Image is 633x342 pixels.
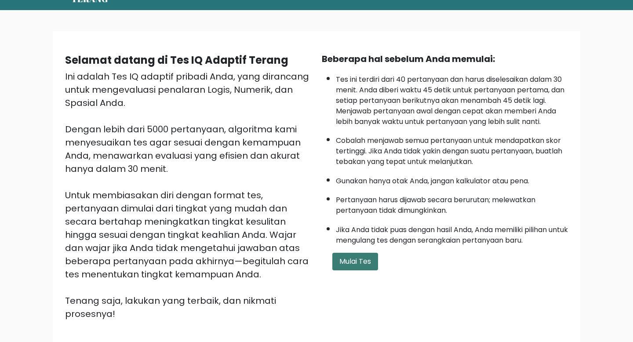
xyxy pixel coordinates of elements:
font: Untuk membiasakan diri dengan format tes, pertanyaan dimulai dari tingkat yang mudah dan secara b... [65,189,309,280]
font: Dengan lebih dari 5000 pertanyaan, algoritma kami menyesuaikan tes agar sesuai dengan kemampuan A... [65,123,301,175]
button: Mulai Tes [332,253,378,270]
font: Ini adalah Tes IQ adaptif pribadi Anda, yang dirancang untuk mengevaluasi penalaran Logis, Numeri... [65,70,309,109]
font: Selamat datang di Tes IQ Adaptif Terang [65,53,288,67]
font: Pertanyaan harus dijawab secara berurutan; melewatkan pertanyaan tidak dimungkinkan. [336,195,535,215]
font: Tenang saja, lakukan yang terbaik, dan nikmati prosesnya! [65,295,276,320]
font: Cobalah menjawab semua pertanyaan untuk mendapatkan skor tertinggi. Jika Anda tidak yakin dengan ... [336,135,562,167]
font: Mulai Tes [339,256,371,266]
font: Tes ini terdiri dari 40 pertanyaan dan harus diselesaikan dalam 30 menit. Anda diberi waktu 45 de... [336,74,564,127]
font: Gunakan hanya otak Anda, jangan kalkulator atau pena. [336,176,529,186]
font: Beberapa hal sebelum Anda memulai: [322,53,495,65]
font: Jika Anda tidak puas dengan hasil Anda, Anda memiliki pilihan untuk mengulang tes dengan serangka... [336,225,568,245]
